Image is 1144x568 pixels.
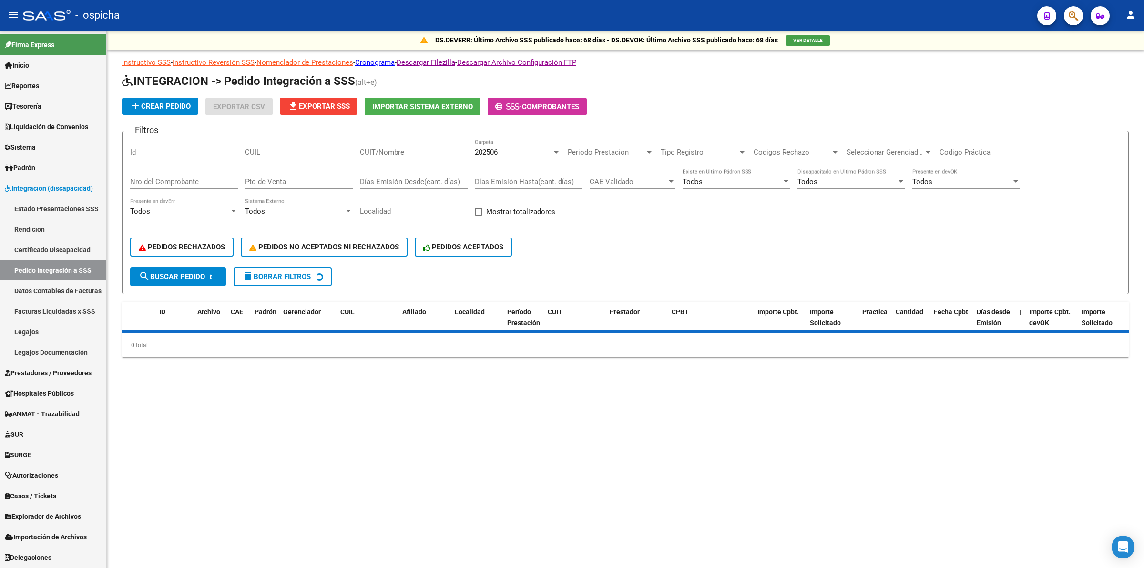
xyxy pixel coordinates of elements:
[495,103,522,111] span: -
[503,302,544,344] datatable-header-cell: Período Prestación
[251,302,279,344] datatable-header-cell: Padrón
[194,302,227,344] datatable-header-cell: Archivo
[892,302,930,344] datatable-header-cell: Cantidad
[858,302,892,344] datatable-header-cell: Practica
[234,267,332,286] button: Borrar Filtros
[896,308,923,316] span: Cantidad
[279,302,337,344] datatable-header-cell: Gerenciador
[862,308,888,316] span: Practica
[934,308,968,316] span: Fecha Cpbt
[5,470,58,481] span: Autorizaciones
[130,207,150,216] span: Todos
[590,177,667,186] span: CAE Validado
[5,388,74,399] span: Hospitales Públicos
[213,103,265,111] span: Exportar CSV
[337,302,398,344] datatable-header-cell: CUIL
[423,243,504,251] span: PEDIDOS ACEPTADOS
[451,302,503,344] datatable-header-cell: Localidad
[668,302,754,344] datatable-header-cell: CPBT
[912,177,932,186] span: Todos
[355,78,377,87] span: (alt+e)
[8,9,19,21] mat-icon: menu
[1029,308,1071,327] span: Importe Cpbt. devOK
[5,552,51,563] span: Delegaciones
[754,302,806,344] datatable-header-cell: Importe Cpbt.
[287,100,299,112] mat-icon: file_download
[159,308,165,316] span: ID
[130,124,163,137] h3: Filtros
[5,60,29,71] span: Inicio
[397,58,455,67] a: Descargar Filezilla
[810,308,841,327] span: Importe Solicitado
[488,98,587,115] button: -Comprobantes
[173,58,255,67] a: Instructivo Reversión SSS
[475,148,498,156] span: 202506
[355,58,395,67] a: Cronograma
[5,450,31,460] span: SURGE
[507,308,540,327] span: Período Prestación
[130,238,234,257] button: PEDIDOS RECHAZADOS
[139,243,225,251] span: PEDIDOS RECHAZADOS
[5,409,80,419] span: ANMAT - Trazabilidad
[155,302,194,344] datatable-header-cell: ID
[1016,302,1025,344] datatable-header-cell: |
[122,333,1129,357] div: 0 total
[757,308,799,316] span: Importe Cpbt.
[402,308,426,316] span: Afiliado
[5,429,23,440] span: SUR
[245,207,265,216] span: Todos
[242,270,254,282] mat-icon: delete
[256,58,353,67] a: Nomenclador de Prestaciones
[5,122,88,132] span: Liquidación de Convenios
[5,368,92,378] span: Prestadores / Proveedores
[139,272,205,281] span: Buscar Pedido
[1112,536,1134,558] div: Open Intercom Messenger
[75,5,120,26] span: - ospicha
[930,302,973,344] datatable-header-cell: Fecha Cpbt
[415,238,512,257] button: PEDIDOS ACEPTADOS
[610,308,640,316] span: Prestador
[5,81,39,91] span: Reportes
[5,183,93,194] span: Integración (discapacidad)
[249,243,399,251] span: PEDIDOS NO ACEPTADOS NI RECHAZADOS
[241,238,408,257] button: PEDIDOS NO ACEPTADOS NI RECHAZADOS
[786,35,830,46] button: VER DETALLE
[683,177,703,186] span: Todos
[797,177,817,186] span: Todos
[5,511,81,522] span: Explorador de Archivos
[1078,302,1130,344] datatable-header-cell: Importe Solicitado devOK
[283,308,321,316] span: Gerenciador
[130,267,226,286] button: Buscar Pedido
[280,98,357,115] button: Exportar SSS
[122,57,1129,68] p: - - - - -
[5,142,36,153] span: Sistema
[457,58,576,67] a: Descargar Archivo Configuración FTP
[5,40,54,50] span: Firma Express
[1082,308,1113,338] span: Importe Solicitado devOK
[522,103,579,111] span: Comprobantes
[197,308,220,316] span: Archivo
[5,101,41,112] span: Tesorería
[205,98,273,115] button: Exportar CSV
[255,308,276,316] span: Padrón
[455,308,485,316] span: Localidad
[139,270,150,282] mat-icon: search
[130,100,141,112] mat-icon: add
[973,302,1016,344] datatable-header-cell: Días desde Emisión
[5,532,87,542] span: Importación de Archivos
[365,98,480,115] button: Importar Sistema Externo
[847,148,924,156] span: Seleccionar Gerenciador
[130,102,191,111] span: Crear Pedido
[340,308,355,316] span: CUIL
[672,308,689,316] span: CPBT
[372,103,473,111] span: Importar Sistema Externo
[793,38,823,43] span: VER DETALLE
[1020,308,1021,316] span: |
[435,35,778,45] p: DS.DEVERR: Último Archivo SSS publicado hace: 68 días - DS.DEVOK: Último Archivo SSS publicado ha...
[122,98,198,115] button: Crear Pedido
[242,272,311,281] span: Borrar Filtros
[661,148,738,156] span: Tipo Registro
[486,206,555,217] span: Mostrar totalizadores
[977,308,1010,327] span: Días desde Emisión
[5,163,35,173] span: Padrón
